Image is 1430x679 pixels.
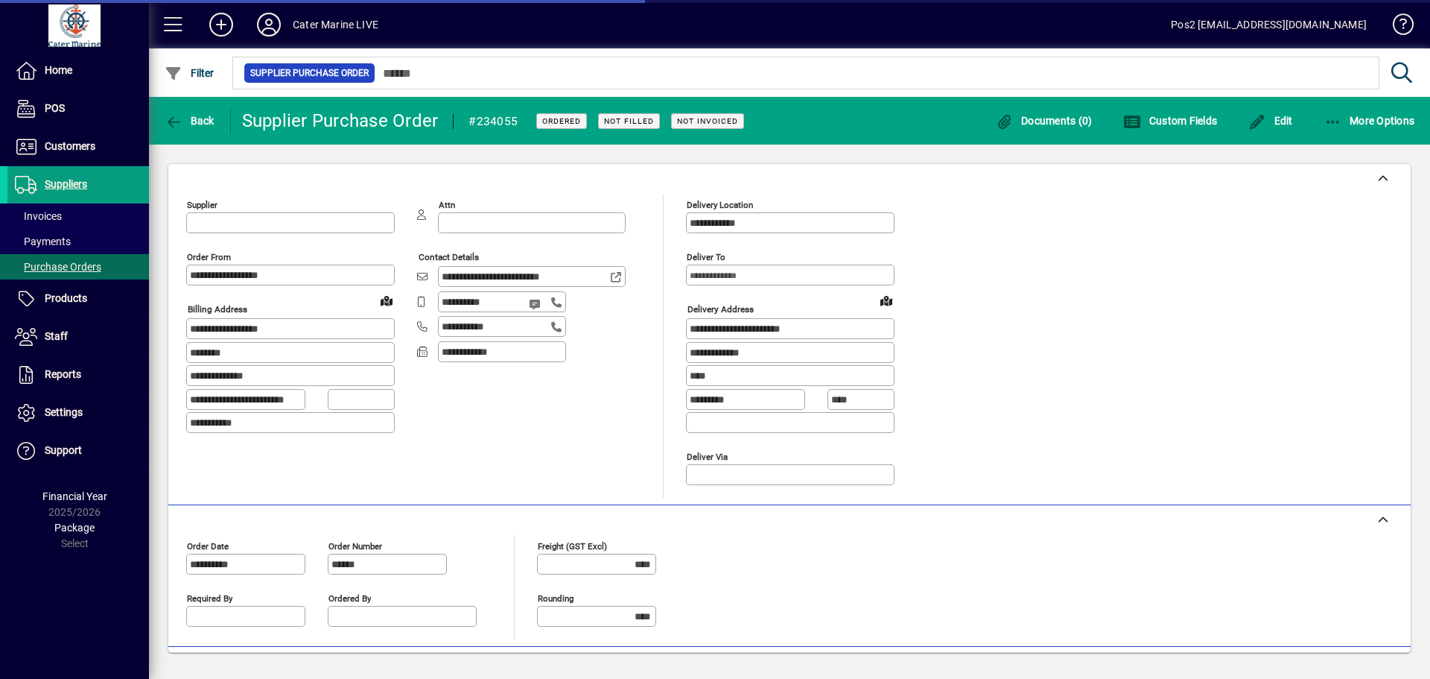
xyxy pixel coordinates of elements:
button: Filter [161,60,218,86]
span: Customers [45,140,95,152]
mat-label: Deliver via [687,451,728,461]
span: Financial Year [42,490,107,502]
app-page-header-button: Back [149,107,231,134]
a: POS [7,90,149,127]
span: Ordered [542,116,581,126]
mat-label: Attn [439,200,455,210]
a: Settings [7,394,149,432]
span: Products [45,292,87,304]
span: Not Filled [604,116,654,126]
a: Customers [7,128,149,165]
span: More Options [1324,115,1415,127]
span: POS [45,102,65,114]
span: Support [45,444,82,456]
a: Products [7,280,149,318]
button: Add [197,11,245,38]
mat-label: Freight (GST excl) [538,540,607,551]
mat-label: Deliver To [687,252,725,262]
a: Reports [7,356,149,394]
div: Cater Marine LIVE [293,13,378,37]
button: Documents (0) [992,107,1096,134]
mat-label: Order from [187,252,231,262]
span: Package [54,522,95,534]
button: Profile [245,11,293,38]
mat-label: Rounding [538,593,573,603]
a: Purchase Orders [7,254,149,280]
a: Knowledge Base [1382,3,1411,51]
mat-label: Ordered by [328,593,371,603]
span: Supplier Purchase Order [250,66,369,80]
span: Settings [45,406,83,418]
div: Supplier Purchase Order [242,109,439,133]
mat-label: Order date [187,540,229,551]
span: Suppliers [45,178,87,190]
span: Not Invoiced [677,116,738,126]
span: Staff [45,330,68,342]
button: Back [161,107,218,134]
a: Payments [7,229,149,254]
span: Back [165,115,214,127]
button: More Options [1321,107,1419,134]
button: Custom Fields [1119,107,1221,134]
mat-label: Supplier [187,200,217,210]
span: Home [45,64,72,76]
mat-label: Order number [328,540,382,551]
a: View on map [375,288,398,312]
div: #234055 [468,110,518,133]
a: Home [7,52,149,89]
span: Documents (0) [996,115,1093,127]
a: Support [7,432,149,470]
span: Payments [15,236,71,247]
span: Filter [165,67,214,79]
span: Invoices [15,210,62,222]
mat-label: Delivery Location [687,200,753,210]
mat-label: Required by [187,593,232,603]
span: Edit [1248,115,1293,127]
span: Purchase Orders [15,261,101,273]
a: View on map [874,288,898,312]
div: Pos2 [EMAIL_ADDRESS][DOMAIN_NAME] [1171,13,1367,37]
a: Staff [7,318,149,356]
span: Reports [45,368,81,380]
button: Send SMS [518,286,554,322]
span: Custom Fields [1123,115,1217,127]
button: Edit [1245,107,1297,134]
a: Invoices [7,203,149,229]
